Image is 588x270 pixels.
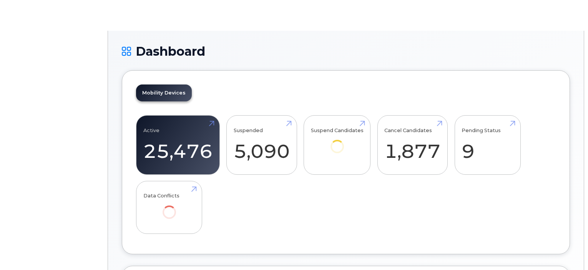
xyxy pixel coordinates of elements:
a: Cancel Candidates 1,877 [384,120,440,171]
a: Data Conflicts [143,185,195,229]
a: Pending Status 9 [462,120,513,171]
a: Suspended 5,090 [234,120,290,171]
a: Mobility Devices [136,84,192,101]
a: Suspend Candidates [311,120,364,164]
a: Active 25,476 [143,120,213,171]
h1: Dashboard [122,45,570,58]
